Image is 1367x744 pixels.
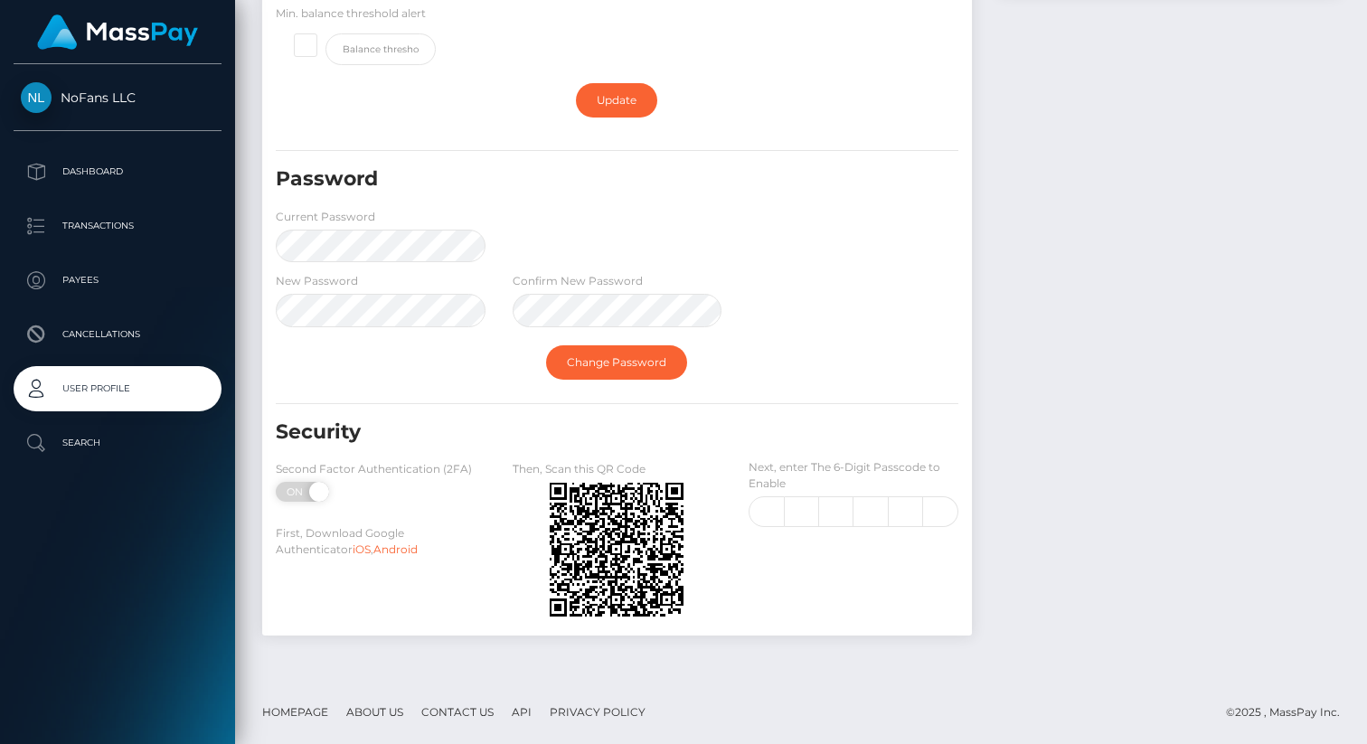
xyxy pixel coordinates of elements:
a: Homepage [255,698,335,726]
a: Contact Us [414,698,501,726]
label: Min. balance threshold alert [276,5,426,22]
a: Transactions [14,203,222,249]
p: Transactions [21,212,214,240]
p: Payees [21,267,214,294]
a: Android [373,542,418,556]
p: User Profile [21,375,214,402]
h5: Password [276,165,850,193]
img: NoFans LLC [21,82,52,113]
label: Second Factor Authentication (2FA) [276,461,472,477]
a: Update [576,83,657,118]
a: Payees [14,258,222,303]
a: Search [14,420,222,466]
a: Dashboard [14,149,222,194]
a: Privacy Policy [542,698,653,726]
p: Dashboard [21,158,214,185]
a: Cancellations [14,312,222,357]
a: API [504,698,539,726]
a: Change Password [546,345,687,380]
label: Confirm New Password [513,273,643,289]
p: Search [21,429,214,457]
label: New Password [276,273,358,289]
label: Then, Scan this QR Code [513,461,646,477]
a: iOS [353,542,371,556]
div: © 2025 , MassPay Inc. [1226,702,1353,722]
a: User Profile [14,366,222,411]
span: ON [274,482,319,502]
a: About Us [339,698,410,726]
span: NoFans LLC [14,89,222,106]
h5: Security [276,419,850,447]
label: Current Password [276,209,375,225]
img: MassPay Logo [37,14,198,50]
p: Cancellations [21,321,214,348]
label: Next, enter The 6-Digit Passcode to Enable [749,459,958,492]
label: First, Download Google Authenticator , [276,525,486,558]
